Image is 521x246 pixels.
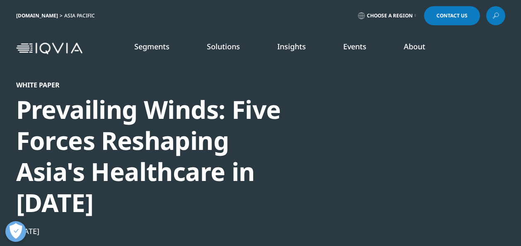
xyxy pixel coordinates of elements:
a: Segments [134,41,170,51]
a: Events [343,41,366,51]
nav: Primary [86,29,505,68]
a: Insights [277,41,306,51]
a: About [404,41,425,51]
div: [DATE] [16,226,300,236]
div: Prevailing Winds: Five Forces Reshaping Asia's Healthcare in [DATE] [16,94,300,218]
a: Contact Us [424,6,480,25]
a: Solutions [207,41,240,51]
img: IQVIA Healthcare Information Technology and Pharma Clinical Research Company [16,43,82,55]
span: Contact Us [436,13,468,18]
span: Choose a Region [367,12,413,19]
button: Open Preferences [5,221,26,242]
div: White Paper [16,81,300,89]
a: [DOMAIN_NAME] [16,12,58,19]
div: Asia Pacific [64,12,98,19]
